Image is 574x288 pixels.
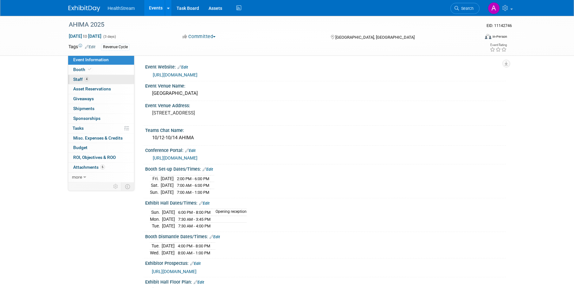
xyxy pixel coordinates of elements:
span: Giveaways [73,96,94,101]
td: [DATE] [162,209,175,216]
span: Attachments [73,165,105,170]
img: ExhibitDay [68,5,100,12]
span: more [72,174,82,180]
a: Edit [190,261,201,266]
span: Search [459,6,474,11]
a: Edit [203,167,213,172]
div: Exhibit Hall Floor Plan: [145,277,506,285]
span: 2:00 PM - 6:00 PM [177,176,209,181]
span: Misc. Expenses & Credits [73,135,123,141]
i: Booth reservation complete [88,68,91,71]
a: Budget [68,143,134,153]
a: [URL][DOMAIN_NAME] [153,155,197,160]
td: [DATE] [161,175,174,182]
span: HealthStream [108,6,135,11]
span: 7:30 AM - 3:45 PM [178,217,210,222]
div: In-Person [492,34,507,39]
span: Sponsorships [73,116,100,121]
td: Sat. [150,182,161,189]
td: Personalize Event Tab Strip [110,182,121,191]
img: Amelie Smith [488,2,500,14]
a: Edit [185,148,196,153]
span: 4:00 PM - 8:00 PM [178,244,210,248]
div: Revenue Cycle [101,44,130,50]
span: 8:00 AM - 1:00 PM [178,251,210,255]
div: Exhibitor Prospectus: [145,259,506,267]
span: Booth [73,67,93,72]
span: Shipments [73,106,94,111]
a: Search [450,3,480,14]
a: Misc. Expenses & Credits [68,134,134,143]
pre: [STREET_ADDRESS] [152,110,288,116]
a: Tasks [68,124,134,133]
div: Booth Dismantle Dates/Times: [145,232,506,240]
a: Edit [199,201,210,206]
a: ROI, Objectives & ROO [68,153,134,162]
td: [DATE] [161,182,174,189]
span: (3 days) [103,35,116,39]
div: Booth Set-up Dates/Times: [145,164,506,173]
span: Tasks [73,126,84,131]
div: Event Venue Address: [145,101,506,109]
div: Event Website: [145,62,506,70]
td: Tue. [150,223,162,229]
td: Sun. [150,189,161,196]
a: Giveaways [68,94,134,104]
span: 7:00 AM - 1:00 PM [177,190,209,195]
div: Event Venue Name: [145,81,506,89]
td: [DATE] [162,243,175,250]
span: [DATE] [DATE] [68,33,102,39]
a: [URL][DOMAIN_NAME] [152,269,197,274]
td: Sun. [150,209,162,216]
img: Format-Inperson.png [485,34,491,39]
a: more [68,173,134,182]
a: Attachments6 [68,163,134,172]
div: Event Rating [490,43,507,47]
span: Event Information [73,57,109,62]
div: Event Format [442,33,507,43]
td: Tags [68,43,95,51]
div: Exhibit Hall Dates/Times: [145,198,506,206]
td: [DATE] [162,249,175,256]
a: Edit [85,45,95,49]
span: 7:00 AM - 6:00 PM [177,183,209,188]
td: [DATE] [162,216,175,223]
span: to [82,34,88,39]
button: Committed [180,33,218,40]
span: Event ID: 11142746 [487,23,512,28]
a: Shipments [68,104,134,114]
a: Asset Reservations [68,84,134,94]
td: [DATE] [162,223,175,229]
a: Sponsorships [68,114,134,123]
span: 6 [100,165,105,169]
td: Fri. [150,175,161,182]
a: [URL][DOMAIN_NAME] [153,72,197,77]
div: Teams Chat Name: [145,126,506,134]
span: 6:00 PM - 8:00 PM [178,210,210,215]
a: Booth [68,65,134,75]
span: Budget [73,145,87,150]
td: Wed. [150,249,162,256]
div: [GEOGRAPHIC_DATA] [150,88,501,98]
td: Tue. [150,243,162,250]
div: Conference Portal: [145,146,506,154]
a: Edit [210,235,220,239]
td: Toggle Event Tabs [121,182,134,191]
div: 10/12-10/14 AHIMA [150,133,501,143]
span: Asset Reservations [73,86,111,91]
a: Edit [194,280,204,285]
td: Opening reception [212,209,247,216]
a: Event Information [68,55,134,65]
span: [GEOGRAPHIC_DATA], [GEOGRAPHIC_DATA] [335,35,415,40]
a: Staff4 [68,75,134,84]
span: Staff [73,77,89,82]
span: 4 [84,77,89,82]
span: ROI, Objectives & ROO [73,155,116,160]
td: Mon. [150,216,162,223]
div: AHIMA 2025 [67,19,470,30]
span: 7:30 AM - 4:00 PM [178,224,210,228]
a: Edit [177,65,188,69]
td: [DATE] [161,189,174,196]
